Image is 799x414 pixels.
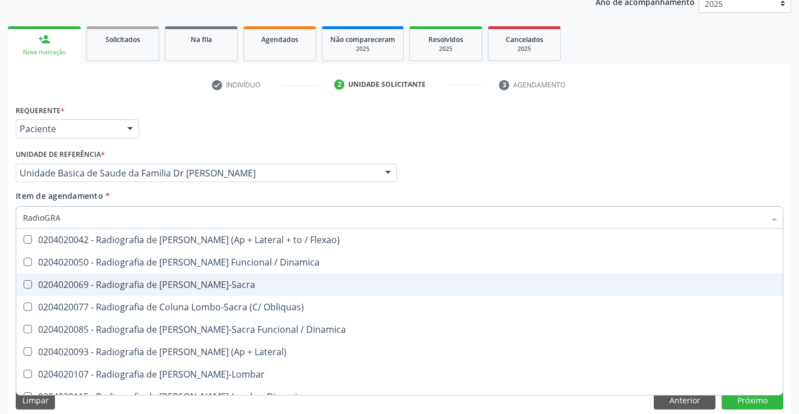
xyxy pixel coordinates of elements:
div: 2025 [496,45,552,53]
div: 0204020077 - Radiografia de Coluna Lombo-Sacra (C/ Obliquas) [23,303,776,311]
div: 2025 [330,45,395,53]
span: Resolvidos [428,35,463,44]
div: 0204020085 - Radiografia de [PERSON_NAME]-Sacra Funcional / Dinamica [23,325,776,334]
button: Próximo [722,391,783,410]
span: Na fila [191,35,212,44]
span: Solicitados [105,35,140,44]
div: Unidade solicitante [348,80,426,90]
div: Nova marcação [16,48,73,57]
span: Agendados [261,35,298,44]
span: Paciente [20,123,116,134]
label: Unidade de referência [16,146,105,164]
span: Item de agendamento [16,190,103,201]
div: 0204020050 - Radiografia de [PERSON_NAME] Funcional / Dinamica [23,258,776,267]
span: Não compareceram [330,35,395,44]
div: 0204020069 - Radiografia de [PERSON_NAME]-Sacra [23,280,776,289]
div: 2 [334,80,344,90]
div: 0204020093 - Radiografia de [PERSON_NAME] (Ap + Lateral) [23,347,776,356]
div: 0204020042 - Radiografia de [PERSON_NAME] (Ap + Lateral + to / Flexao) [23,235,776,244]
div: 0204020107 - Radiografia de [PERSON_NAME]-Lombar [23,370,776,379]
label: Requerente [16,102,64,119]
div: 0204020115 - Radiografia de [PERSON_NAME]-Lombar Dinamica [23,392,776,401]
input: Buscar por procedimentos [23,206,765,229]
button: Anterior [654,391,715,410]
span: Cancelados [506,35,543,44]
span: Unidade Basica de Saude da Familia Dr [PERSON_NAME] [20,168,374,179]
div: person_add [38,33,50,45]
div: 2025 [418,45,474,53]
